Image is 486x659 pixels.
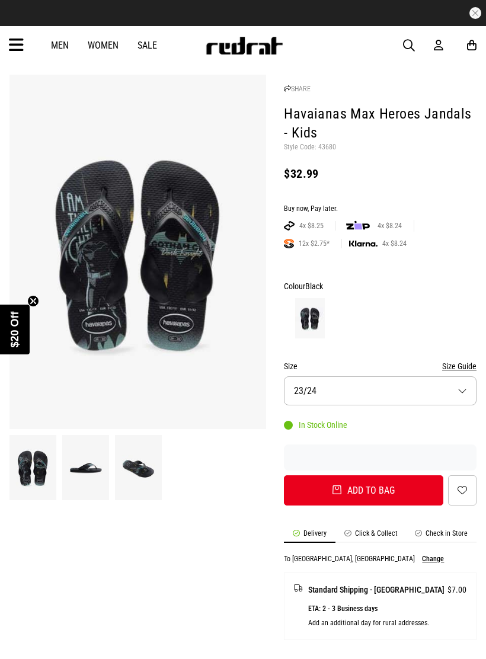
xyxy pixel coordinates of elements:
[284,167,477,181] div: $32.99
[305,281,323,291] span: Black
[308,602,466,630] p: ETA: 2 - 3 Business days Add an additional day for rural addresses.
[308,583,445,597] span: Standard Shipping - [GEOGRAPHIC_DATA]
[154,7,332,19] iframe: Customer reviews powered by Trustpilot
[284,105,477,143] h1: Havaianas Max Heroes Jandals - Kids
[51,40,69,51] a: Men
[294,239,334,248] span: 12x $2.75*
[62,435,109,500] img: Havaianas Max Heroes Jandals - Kids in Black
[9,5,45,40] button: Open LiveChat chat widget
[27,295,39,307] button: Close teaser
[284,376,477,405] button: 23/24
[88,40,119,51] a: Women
[442,359,477,373] button: Size Guide
[284,85,311,93] a: SHARE
[284,529,335,543] li: Delivery
[295,298,325,338] img: Black
[284,452,477,463] iframe: Customer reviews powered by Trustpilot
[284,239,294,248] img: SPLITPAY
[294,385,316,396] span: 23/24
[138,40,157,51] a: Sale
[422,555,444,563] button: Change
[284,143,477,152] p: Style Code: 43680
[9,75,267,429] img: Havaianas Max Heroes Jandals - Kids in Black
[349,241,378,247] img: KLARNA
[284,420,347,430] div: In Stock Online
[373,221,407,231] span: 4x $8.24
[335,529,407,543] li: Click & Collect
[295,221,328,231] span: 4x $8.25
[284,555,415,563] p: To [GEOGRAPHIC_DATA], [GEOGRAPHIC_DATA]
[284,204,477,214] div: Buy now, Pay later.
[284,221,295,231] img: AFTERPAY
[447,583,466,597] span: $7.00
[284,359,477,373] div: Size
[284,475,443,506] button: Add to bag
[346,220,370,232] img: zip
[406,529,477,543] li: Check in Store
[378,239,411,248] span: 4x $8.24
[9,311,21,347] span: $20 Off
[284,279,477,293] div: Colour
[9,435,56,500] img: Havaianas Max Heroes Jandals - Kids in Black
[115,435,162,500] img: Havaianas Max Heroes Jandals - Kids in Black
[205,37,283,55] img: Redrat logo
